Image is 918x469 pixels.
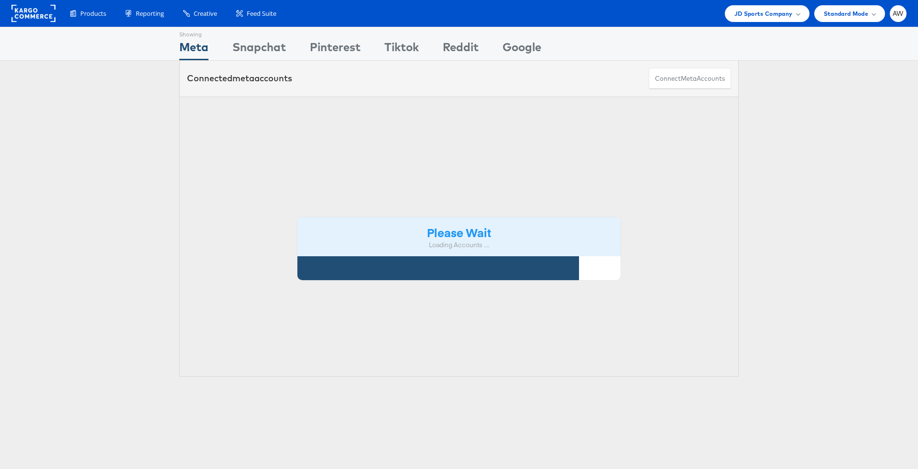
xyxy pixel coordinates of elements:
[649,68,731,89] button: ConnectmetaAccounts
[232,73,254,84] span: meta
[80,9,106,18] span: Products
[384,39,419,60] div: Tiktok
[179,39,208,60] div: Meta
[503,39,541,60] div: Google
[179,27,208,39] div: Showing
[305,240,613,250] div: Loading Accounts ....
[427,224,491,240] strong: Please Wait
[893,11,904,17] span: AW
[247,9,276,18] span: Feed Suite
[824,9,868,19] span: Standard Mode
[734,9,793,19] span: JD Sports Company
[310,39,361,60] div: Pinterest
[232,39,286,60] div: Snapchat
[136,9,164,18] span: Reporting
[187,72,292,85] div: Connected accounts
[443,39,479,60] div: Reddit
[194,9,217,18] span: Creative
[681,74,697,83] span: meta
